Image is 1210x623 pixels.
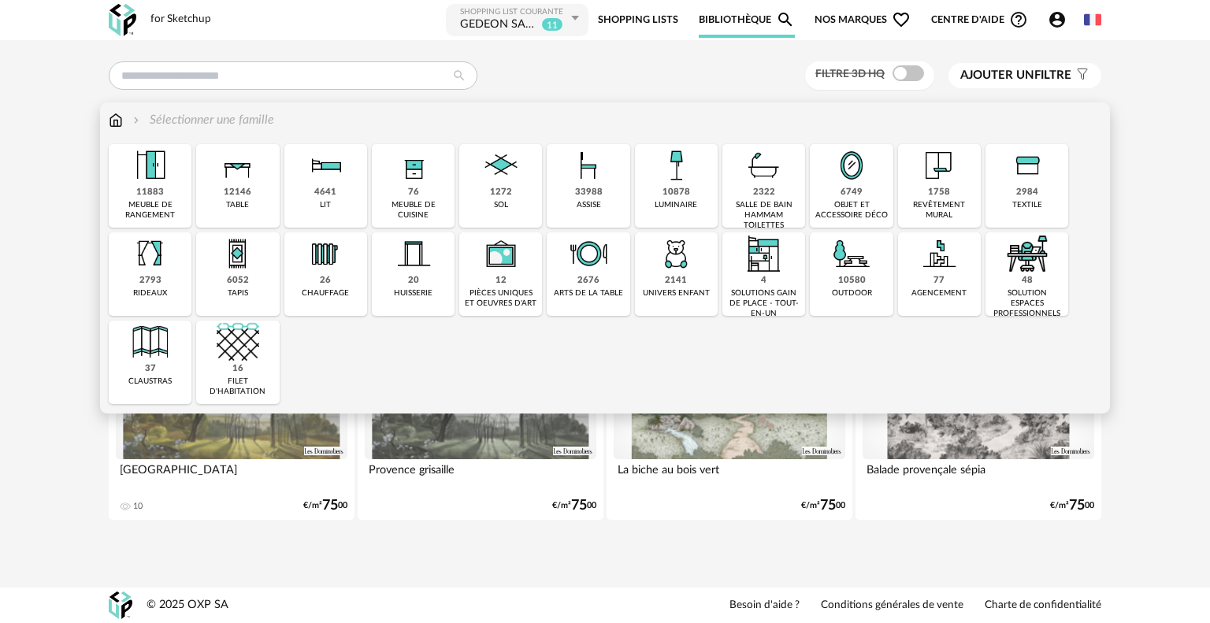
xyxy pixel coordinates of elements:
div: 77 [933,275,945,287]
div: claustras [128,376,172,387]
img: Textile.png [1006,144,1049,187]
div: 2984 [1016,187,1038,198]
div: solutions gain de place - tout-en-un [727,288,800,319]
span: 75 [571,500,587,511]
img: fr [1084,11,1101,28]
span: 75 [322,500,338,511]
span: Centre d'aideHelp Circle Outline icon [931,10,1028,29]
div: filet d'habitation [201,376,274,397]
div: chauffage [302,288,349,299]
div: tapis [228,288,248,299]
div: €/m² 00 [552,500,596,511]
div: salle de bain hammam toilettes [727,200,800,231]
img: Table.png [217,144,259,187]
span: Filter icon [1071,68,1089,83]
a: Conditions générales de vente [821,599,963,613]
img: Agencement.png [918,232,960,275]
div: lit [320,200,331,210]
div: [GEOGRAPHIC_DATA] [116,459,347,491]
img: svg+xml;base64,PHN2ZyB3aWR0aD0iMTYiIGhlaWdodD0iMTciIHZpZXdCb3g9IjAgMCAxNiAxNyIgZmlsbD0ibm9uZSIgeG... [109,111,123,129]
span: Account Circle icon [1048,10,1067,29]
div: rideaux [133,288,167,299]
img: OXP [109,4,136,36]
div: €/m² 00 [303,500,347,511]
div: Shopping List courante [460,7,567,17]
div: textile [1012,200,1042,210]
img: Luminaire.png [655,144,697,187]
div: 6749 [841,187,863,198]
img: Radiateur.png [304,232,347,275]
div: Sélectionner une famille [130,111,274,129]
div: objet et accessoire déco [815,200,888,221]
a: 3D HQ Balade provençale sépia €/m²7500 [856,322,1101,520]
img: Cloison.png [129,321,172,363]
div: huisserie [394,288,432,299]
a: Shopping Lists [598,2,678,38]
img: Huiserie.png [392,232,435,275]
a: 3D HQ Provence grisaille €/m²7500 [358,322,603,520]
span: Account Circle icon [1048,10,1074,29]
img: ArtTable.png [567,232,610,275]
span: 75 [1069,500,1085,511]
img: Rideaux.png [129,232,172,275]
div: 10 [133,501,143,512]
img: Rangement.png [392,144,435,187]
a: BibliothèqueMagnify icon [699,2,795,38]
div: arts de la table [554,288,623,299]
div: 1272 [490,187,512,198]
div: solution espaces professionnels [990,288,1063,319]
div: agencement [911,288,967,299]
div: outdoor [832,288,872,299]
div: 12146 [224,187,251,198]
div: 12 [496,275,507,287]
div: 48 [1022,275,1033,287]
img: Tapis.png [217,232,259,275]
img: Literie.png [304,144,347,187]
a: Charte de confidentialité [985,599,1101,613]
div: 2676 [577,275,599,287]
div: €/m² 00 [1050,500,1094,511]
div: sol [494,200,508,210]
div: 2793 [139,275,161,287]
img: Sol.png [480,144,522,187]
div: for Sketchup [150,13,211,27]
img: Salle%20de%20bain.png [743,144,785,187]
span: Magnify icon [776,10,795,29]
img: ToutEnUn.png [743,232,785,275]
span: Filtre 3D HQ [815,69,885,80]
img: filet.png [217,321,259,363]
span: filtre [960,68,1071,83]
div: Balade provençale sépia [863,459,1094,491]
img: OXP [109,591,132,619]
img: Outdoor.png [830,232,873,275]
div: €/m² 00 [801,500,845,511]
button: Ajouter unfiltre Filter icon [948,63,1101,88]
sup: 11 [541,17,563,32]
div: luminaire [655,200,697,210]
a: Besoin d'aide ? [729,599,800,613]
a: 3D HQ La biche au bois vert €/m²7500 [607,322,852,520]
div: La biche au bois vert [614,459,845,491]
div: 26 [320,275,331,287]
div: revêtement mural [903,200,976,221]
img: UniqueOeuvre.png [480,232,522,275]
div: univers enfant [643,288,710,299]
div: 4641 [314,187,336,198]
div: 10878 [663,187,690,198]
img: Meuble%20de%20rangement.png [129,144,172,187]
div: 16 [232,363,243,375]
div: 4 [761,275,766,287]
img: Miroir.png [830,144,873,187]
div: GEDEON SALON0109 [460,17,538,33]
span: Heart Outline icon [892,10,911,29]
div: assise [577,200,601,210]
div: 10580 [838,275,866,287]
span: Ajouter un [960,69,1034,81]
div: meuble de rangement [113,200,187,221]
div: 6052 [227,275,249,287]
div: 37 [145,363,156,375]
div: 76 [408,187,419,198]
div: table [226,200,249,210]
div: meuble de cuisine [377,200,450,221]
img: espace-de-travail.png [1006,232,1049,275]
